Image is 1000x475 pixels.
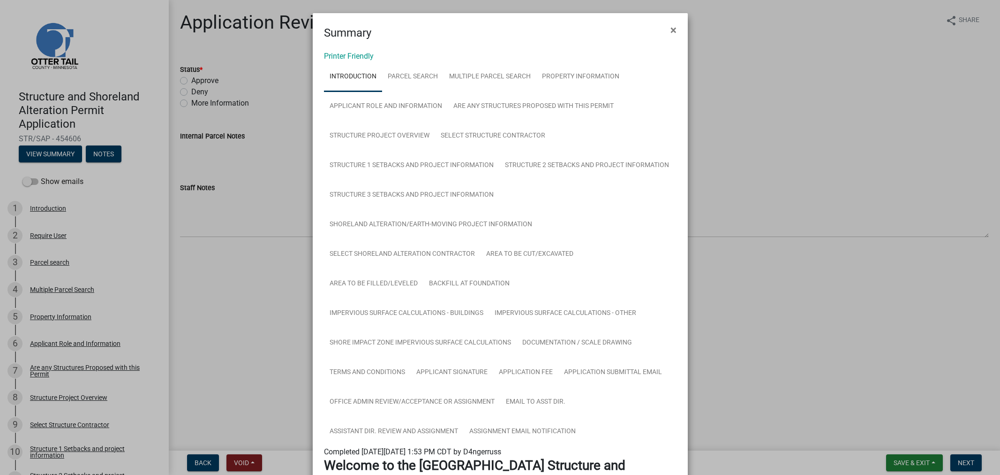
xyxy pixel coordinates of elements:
button: Close [663,17,684,43]
a: Application Fee [493,358,558,388]
a: Select Structure Contractor [435,121,551,151]
a: Applicant Signature [411,358,493,388]
span: Completed [DATE][DATE] 1:53 PM CDT by D4ngerruss [324,447,501,456]
a: Printer Friendly [324,52,374,61]
a: Assignment Email Notification [464,417,581,447]
a: Email to Asst Dir. [500,387,571,417]
a: Structure 1 Setbacks and project information [324,151,499,181]
a: Application Submittal Email [558,358,668,388]
a: Assistant Dir. Review and Assignment [324,417,464,447]
a: Impervious Surface Calculations - Other [489,299,642,329]
a: Impervious Surface Calculations - Buildings [324,299,489,329]
a: Introduction [324,62,382,92]
a: Backfill at foundation [423,269,515,299]
a: Parcel search [382,62,444,92]
a: Office Admin Review/Acceptance or Assignment [324,387,500,417]
a: Terms and Conditions [324,358,411,388]
a: Structure 3 Setbacks and project information [324,180,499,210]
a: Structure 2 Setbacks and project information [499,151,675,181]
a: Shoreland Alteration/Earth-Moving Project Information [324,210,538,240]
a: Are any Structures Proposed with this Permit [448,92,619,122]
a: Select Shoreland Alteration contractor [324,239,481,269]
a: Area to be Filled/Leveled [324,269,423,299]
a: Applicant Role and Information [324,92,448,122]
a: Area to be Cut/Excavated [481,239,579,269]
a: Multiple Parcel Search [444,62,536,92]
h4: Summary [324,24,371,41]
a: Property Information [536,62,625,92]
span: × [670,23,677,37]
a: Shore Impact Zone Impervious Surface Calculations [324,328,517,358]
a: Documentation / Scale Drawing [517,328,638,358]
a: Structure Project Overview [324,121,435,151]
